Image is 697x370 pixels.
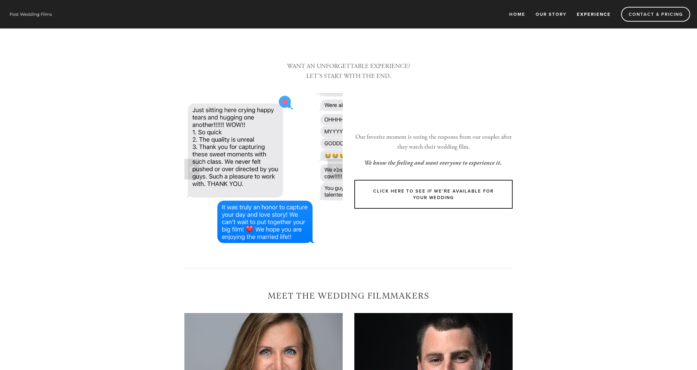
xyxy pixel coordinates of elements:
[354,180,513,209] a: Click Here to see if We're available for your wedding
[184,93,316,245] img: Teaser 1 copy 2.PNG
[184,291,513,301] h2: Meet the Wedding Filmmakers
[621,7,690,22] a: Contact & Pricing
[184,61,513,81] p: WANT AN UNFORGETTABLE EXPERIENCE? LET’S START WITH THE END.
[354,132,513,152] p: Our favorite moment is seeing the response from our couples after they watch their wedding film.
[505,9,530,20] a: Home
[572,9,615,20] a: Experience
[364,159,502,166] em: We know the feeling and want everyone to experience it.
[184,159,199,180] a: Previous Slide
[7,9,55,19] img: Wisconsin Wedding Videographer
[531,9,571,20] a: Our Story
[316,93,435,245] img: Highlight copy 2.jpeg
[328,159,343,180] a: Next Slide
